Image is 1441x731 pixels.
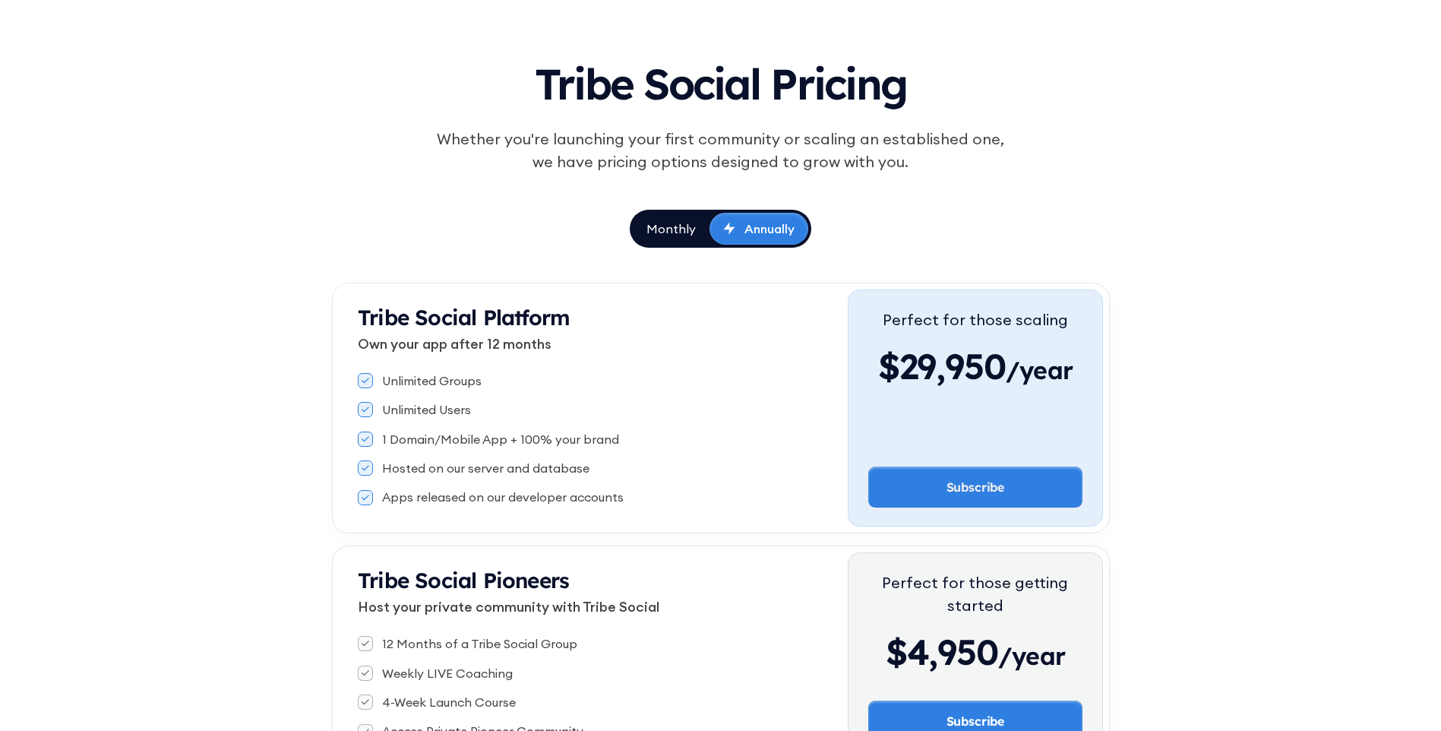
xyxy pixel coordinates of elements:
div: 1 Domain/Mobile App + 100% your brand [382,431,619,448]
div: Unlimited Users [382,401,471,418]
strong: Tribe Social Pioneers [358,567,569,593]
strong: Tribe Social Platform [358,304,570,331]
div: Weekly LIVE Coaching [382,665,513,682]
div: $29,950 [878,343,1073,389]
div: Monthly [646,220,696,237]
h1: Tribe Social Pricing [368,46,1073,116]
span: /year [998,641,1065,679]
div: Hosted on our server and database [382,460,589,476]
a: Subscribe [868,467,1082,508]
span: /year [1006,355,1073,393]
div: Whether you're launching your first community or scaling an established one, we have pricing opti... [429,128,1013,173]
p: Host your private community with Tribe Social [358,597,848,617]
div: Annually [744,220,795,237]
div: Perfect for those scaling [878,309,1073,331]
p: Own your app after 12 months [358,334,848,354]
div: Perfect for those getting started [868,571,1082,617]
div: 12 Months of a Tribe Social Group [382,635,577,652]
div: Unlimited Groups [382,372,482,389]
div: Apps released on our developer accounts [382,489,624,505]
div: 4-Week Launch Course [382,694,516,710]
div: $4,950 [868,629,1082,675]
